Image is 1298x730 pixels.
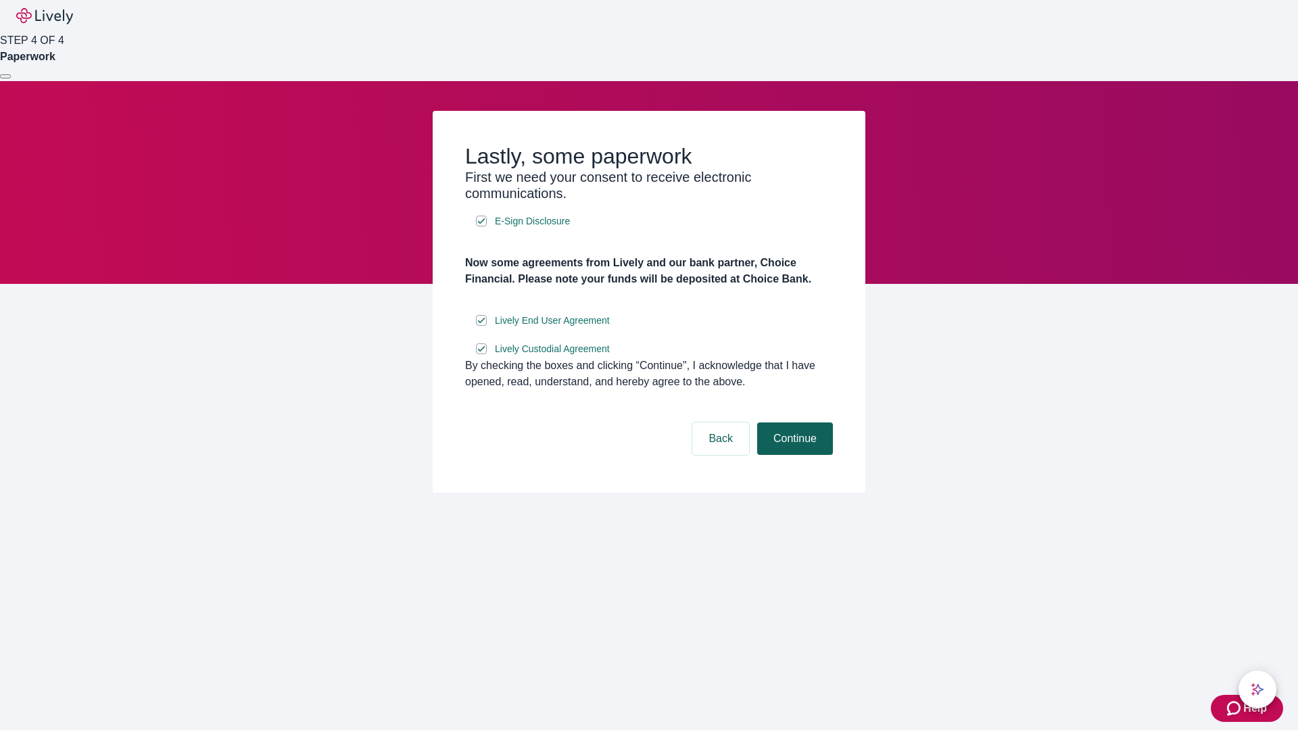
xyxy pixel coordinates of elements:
[757,422,833,455] button: Continue
[1251,683,1264,696] svg: Lively AI Assistant
[492,341,612,358] a: e-sign disclosure document
[495,342,610,356] span: Lively Custodial Agreement
[492,312,612,329] a: e-sign disclosure document
[495,214,570,228] span: E-Sign Disclosure
[16,8,73,24] img: Lively
[465,169,833,201] h3: First we need your consent to receive electronic communications.
[465,143,833,169] h2: Lastly, some paperwork
[492,213,573,230] a: e-sign disclosure document
[1211,695,1283,722] button: Zendesk support iconHelp
[1243,700,1267,716] span: Help
[1227,700,1243,716] svg: Zendesk support icon
[1239,671,1276,708] button: chat
[495,314,610,328] span: Lively End User Agreement
[465,255,833,287] h4: Now some agreements from Lively and our bank partner, Choice Financial. Please note your funds wi...
[465,358,833,390] div: By checking the boxes and clicking “Continue", I acknowledge that I have opened, read, understand...
[692,422,749,455] button: Back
